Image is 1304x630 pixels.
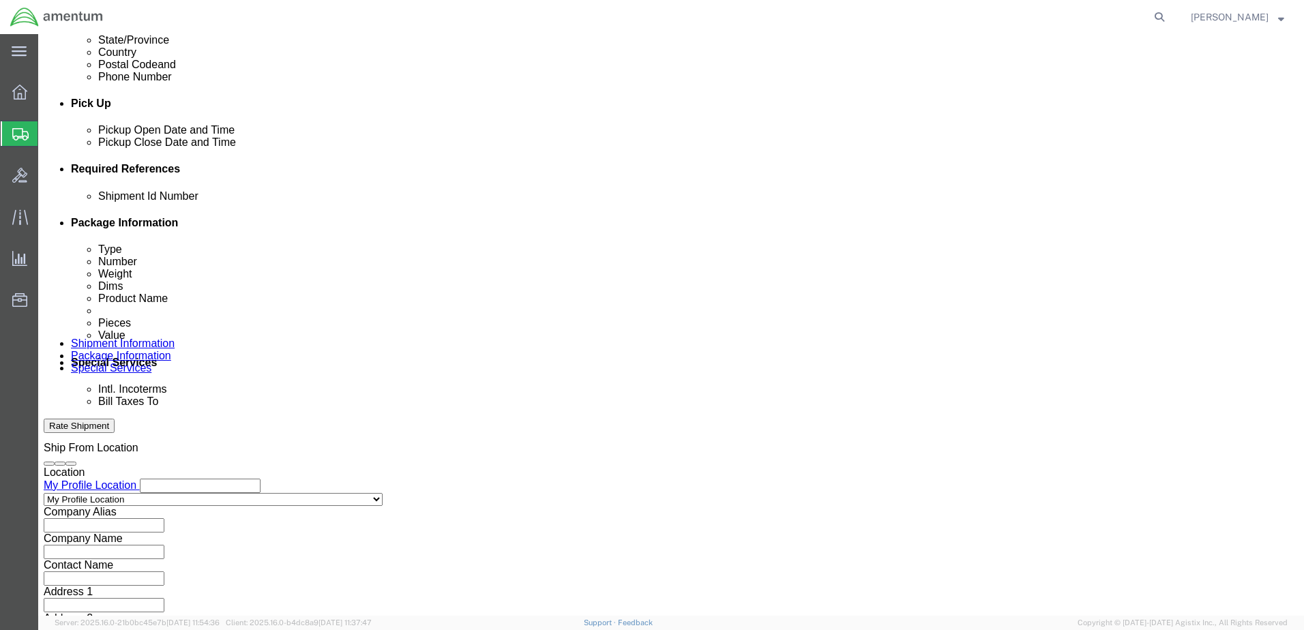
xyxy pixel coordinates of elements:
[226,618,372,627] span: Client: 2025.16.0-b4dc8a9
[166,618,220,627] span: [DATE] 11:54:36
[584,618,618,627] a: Support
[10,7,104,27] img: logo
[1078,617,1288,629] span: Copyright © [DATE]-[DATE] Agistix Inc., All Rights Reserved
[55,618,220,627] span: Server: 2025.16.0-21b0bc45e7b
[38,34,1304,616] iframe: FS Legacy Container
[618,618,653,627] a: Feedback
[1190,9,1285,25] button: [PERSON_NAME]
[1191,10,1269,25] span: Scott Meyers
[318,618,372,627] span: [DATE] 11:37:47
